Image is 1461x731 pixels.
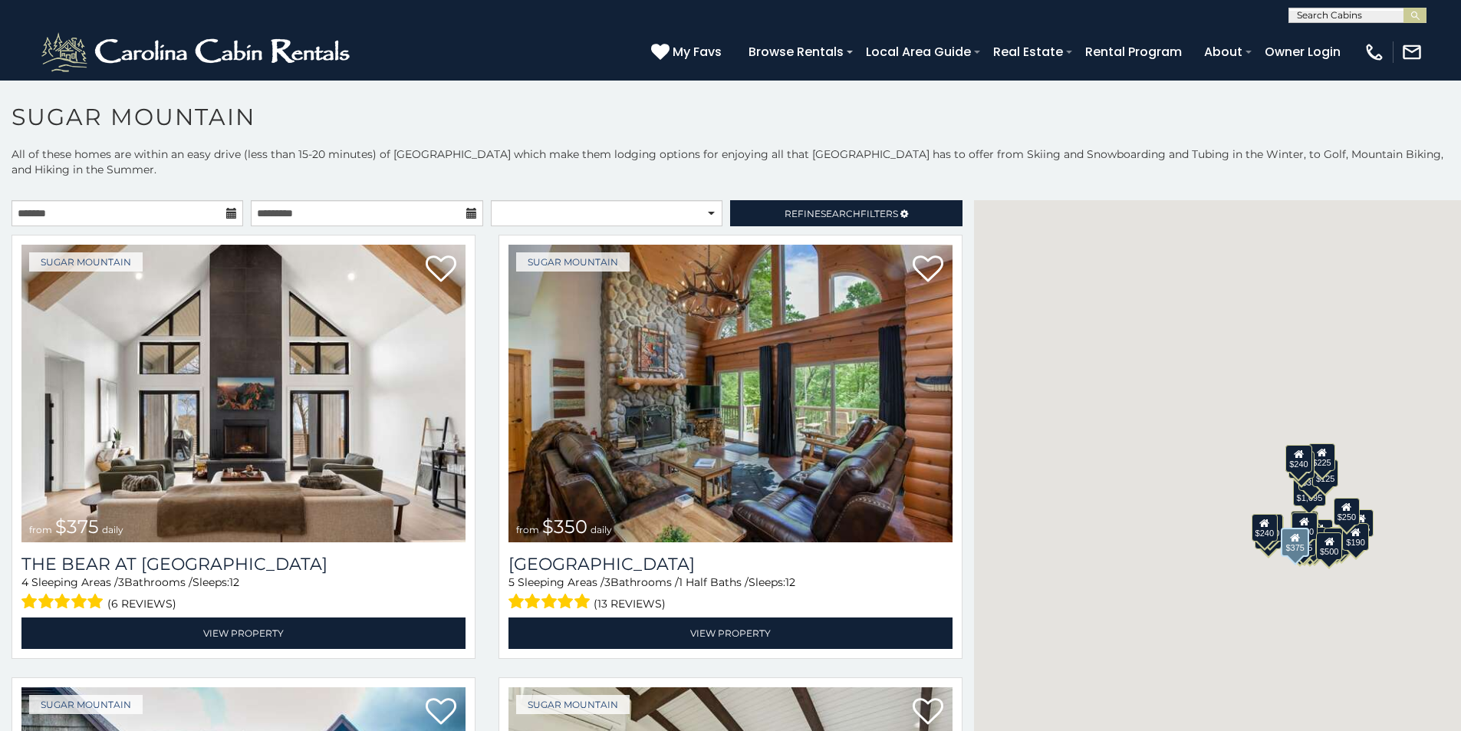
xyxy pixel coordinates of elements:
span: 12 [229,575,239,589]
a: The Bear At Sugar Mountain from $375 daily [21,245,466,542]
div: $190 [1291,511,1317,538]
img: mail-regular-white.png [1401,41,1423,63]
img: phone-regular-white.png [1364,41,1385,63]
span: daily [591,524,612,535]
a: RefineSearchFilters [730,200,962,226]
div: $1,095 [1293,479,1327,506]
div: Sleeping Areas / Bathrooms / Sleeps: [508,575,953,614]
div: $125 [1312,459,1338,487]
span: (13 reviews) [594,594,666,614]
img: White-1-2.png [38,29,357,75]
span: Refine Filters [785,208,898,219]
span: (6 reviews) [107,594,176,614]
span: Search [821,208,860,219]
a: Owner Login [1257,38,1348,65]
a: Add to favorites [913,696,943,729]
span: $350 [542,515,587,538]
div: $300 [1292,512,1318,540]
div: $375 [1282,528,1309,557]
img: The Bear At Sugar Mountain [21,245,466,542]
a: About [1196,38,1250,65]
a: My Favs [651,42,726,62]
span: $375 [55,515,99,538]
span: 1 Half Baths / [679,575,749,589]
a: Add to favorites [426,696,456,729]
a: Sugar Mountain [29,252,143,272]
a: Rental Program [1078,38,1190,65]
a: Sugar Mountain [516,252,630,272]
a: Sugar Mountain [29,695,143,714]
span: 4 [21,575,28,589]
div: $195 [1324,528,1350,555]
div: $240 [1286,445,1312,473]
a: Local Area Guide [858,38,979,65]
span: from [29,524,52,535]
a: Real Estate [986,38,1071,65]
h3: Grouse Moor Lodge [508,554,953,575]
span: 5 [508,575,515,589]
a: Grouse Moor Lodge from $350 daily [508,245,953,542]
span: My Favs [673,42,722,61]
span: from [516,524,539,535]
img: Grouse Moor Lodge [508,245,953,542]
a: Browse Rentals [741,38,851,65]
div: Sleeping Areas / Bathrooms / Sleeps: [21,575,466,614]
div: $500 [1316,532,1342,560]
a: View Property [21,617,466,649]
a: Add to favorites [913,254,943,286]
span: 3 [604,575,610,589]
span: 3 [118,575,124,589]
a: [GEOGRAPHIC_DATA] [508,554,953,575]
a: Sugar Mountain [516,695,630,714]
div: $250 [1334,498,1360,525]
div: $225 [1309,443,1335,471]
div: $240 [1252,514,1278,542]
h3: The Bear At Sugar Mountain [21,554,466,575]
span: 12 [785,575,795,589]
span: daily [102,524,123,535]
a: The Bear At [GEOGRAPHIC_DATA] [21,554,466,575]
a: Add to favorites [426,254,456,286]
div: $155 [1347,509,1374,537]
div: $190 [1343,523,1369,551]
div: $200 [1307,519,1333,547]
a: View Property [508,617,953,649]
